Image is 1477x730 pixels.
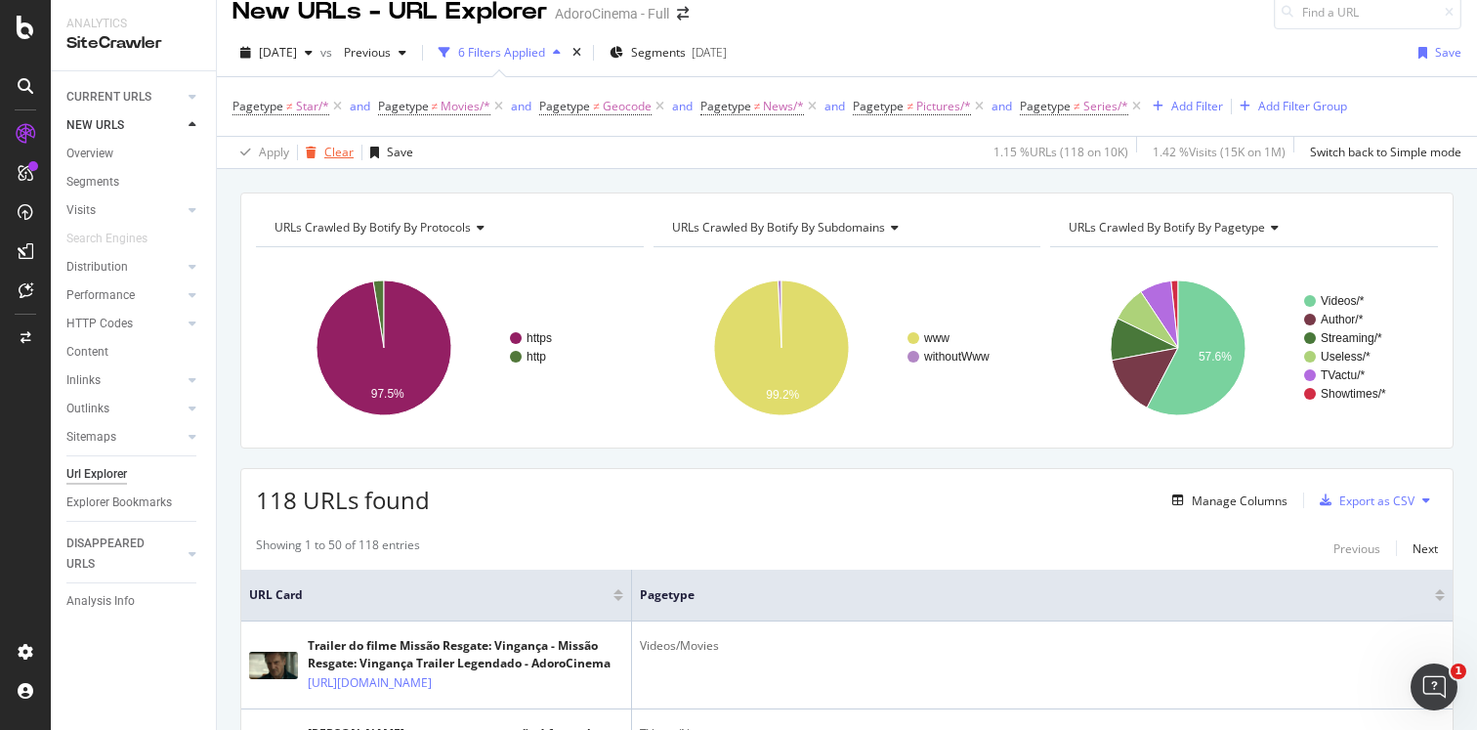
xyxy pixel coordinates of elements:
span: Previous [336,44,391,61]
div: Segments [66,172,119,193]
text: 57.6% [1199,350,1232,364]
text: 99.2% [766,388,799,402]
button: and [511,97,531,115]
div: Sitemaps [66,427,116,448]
button: Export as CSV [1312,485,1414,516]
span: Pagetype [853,98,904,114]
span: Pagetype [640,586,1406,604]
div: Next [1413,540,1438,557]
span: News/* [763,93,804,120]
a: Performance [66,285,183,306]
a: CURRENT URLS [66,87,183,107]
div: 1.15 % URLs ( 118 on 10K ) [993,144,1128,160]
div: Manage Columns [1192,493,1287,509]
a: Overview [66,144,202,164]
div: Apply [259,144,289,160]
a: Outlinks [66,399,183,419]
span: Segments [631,44,686,61]
div: Previous [1333,540,1380,557]
span: 2025 Sep. 9th [259,44,297,61]
a: Url Explorer [66,464,202,485]
div: Overview [66,144,113,164]
button: Manage Columns [1164,489,1287,512]
span: ≠ [907,98,913,114]
button: Apply [232,137,289,168]
div: and [992,98,1012,114]
span: Series/* [1083,93,1128,120]
div: DISAPPEARED URLS [66,534,165,575]
span: Pagetype [378,98,429,114]
div: SiteCrawler [66,32,200,55]
text: withoutWww [923,350,990,364]
button: Previous [1333,537,1380,560]
div: Url Explorer [66,464,127,485]
button: Save [1411,37,1461,68]
text: Showtimes/* [1321,387,1386,401]
button: and [350,97,370,115]
div: Analysis Info [66,591,135,612]
h4: URLs Crawled By Botify By protocols [271,212,626,243]
div: and [824,98,845,114]
div: Showing 1 to 50 of 118 entries [256,537,420,560]
button: Save [362,137,413,168]
div: Analytics [66,16,200,32]
button: Add Filter Group [1232,95,1347,118]
div: Videos/Movies [640,637,1445,655]
div: A chart. [256,263,644,433]
svg: A chart. [654,263,1041,433]
span: Pagetype [232,98,283,114]
button: Clear [298,137,354,168]
span: Geocode [603,93,652,120]
span: ≠ [754,98,761,114]
button: Add Filter [1145,95,1223,118]
div: HTTP Codes [66,314,133,334]
a: Content [66,342,202,363]
div: Inlinks [66,370,101,391]
button: Previous [336,37,414,68]
span: ≠ [432,98,439,114]
button: and [992,97,1012,115]
h4: URLs Crawled By Botify By pagetype [1065,212,1420,243]
div: Visits [66,200,96,221]
span: Pagetype [1020,98,1071,114]
span: Pictures/* [916,93,971,120]
span: vs [320,44,336,61]
a: NEW URLS [66,115,183,136]
button: Switch back to Simple mode [1302,137,1461,168]
div: Add Filter [1171,98,1223,114]
text: Useless/* [1321,350,1371,364]
button: Segments[DATE] [602,37,735,68]
text: http [527,350,546,364]
span: Star/* [296,93,329,120]
span: ≠ [593,98,600,114]
div: arrow-right-arrow-left [677,7,689,21]
a: HTTP Codes [66,314,183,334]
button: 6 Filters Applied [431,37,569,68]
a: Analysis Info [66,591,202,612]
span: Pagetype [539,98,590,114]
div: [DATE] [692,44,727,61]
span: ≠ [1074,98,1080,114]
a: Visits [66,200,183,221]
span: URLs Crawled By Botify By pagetype [1069,219,1265,236]
span: Movies/* [441,93,490,120]
text: Videos/* [1321,294,1365,308]
iframe: Intercom live chat [1411,664,1457,710]
div: NEW URLS [66,115,124,136]
svg: A chart. [1050,263,1438,433]
div: and [511,98,531,114]
h4: URLs Crawled By Botify By subdomains [668,212,1024,243]
text: www [923,331,949,345]
span: URLs Crawled By Botify By subdomains [672,219,885,236]
text: https [527,331,552,345]
span: URL Card [249,586,609,604]
span: URLs Crawled By Botify By protocols [274,219,471,236]
text: TVactu/* [1321,368,1365,382]
button: and [824,97,845,115]
div: and [350,98,370,114]
button: [DATE] [232,37,320,68]
span: 118 URLs found [256,484,430,516]
a: Explorer Bookmarks [66,493,202,513]
text: 97.5% [371,387,404,401]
